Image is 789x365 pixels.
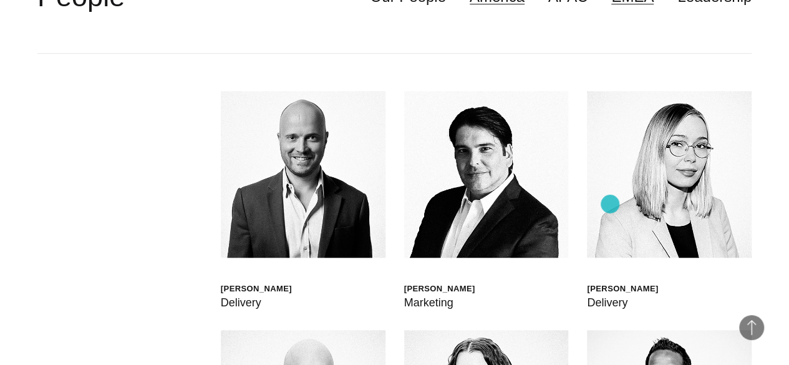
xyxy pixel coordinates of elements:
[221,283,292,294] div: [PERSON_NAME]
[587,91,752,258] img: Walt Drkula
[587,283,658,294] div: [PERSON_NAME]
[404,283,475,294] div: [PERSON_NAME]
[221,91,385,258] img: Nick Piper
[739,315,764,340] button: Back to Top
[404,91,569,258] img: Mauricio Sauma
[404,294,475,311] div: Marketing
[587,294,658,311] div: Delivery
[221,294,292,311] div: Delivery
